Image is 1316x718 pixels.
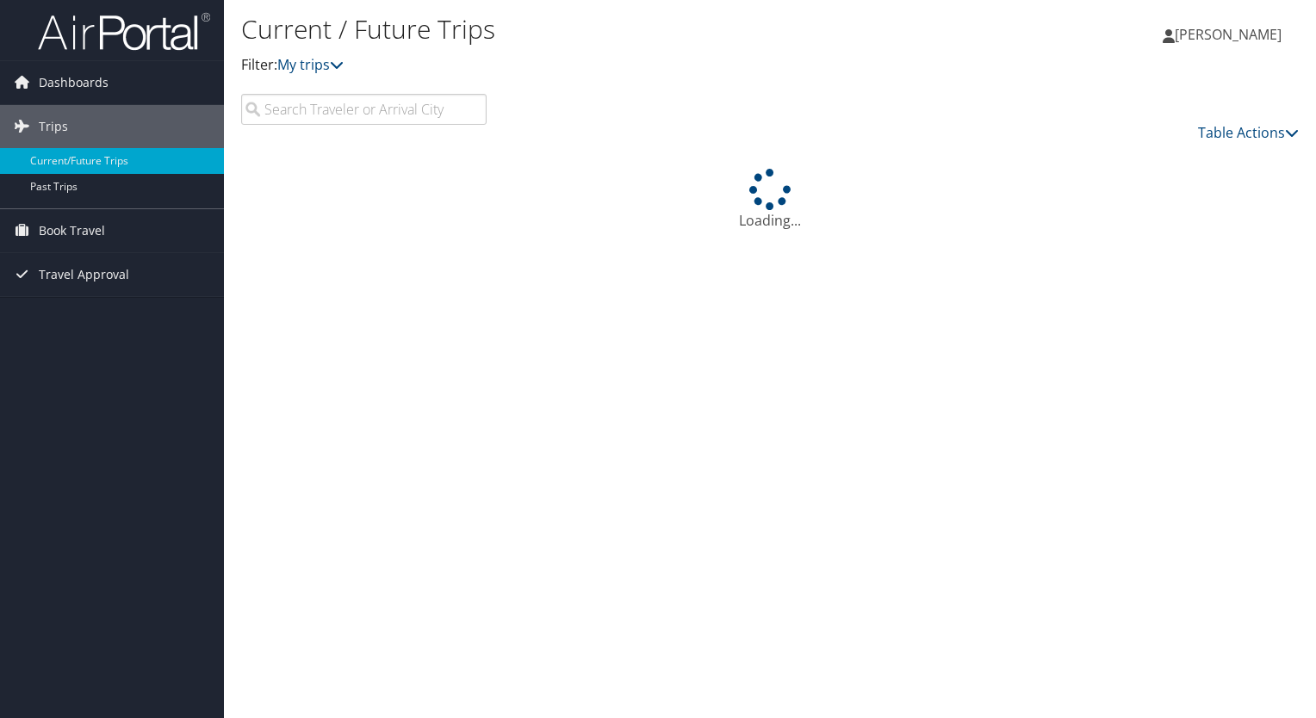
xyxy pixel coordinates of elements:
[39,253,129,296] span: Travel Approval
[1175,25,1282,44] span: [PERSON_NAME]
[1198,123,1299,142] a: Table Actions
[38,11,210,52] img: airportal-logo.png
[241,11,947,47] h1: Current / Future Trips
[241,94,487,125] input: Search Traveler or Arrival City
[39,209,105,252] span: Book Travel
[277,55,344,74] a: My trips
[1163,9,1299,60] a: [PERSON_NAME]
[39,61,109,104] span: Dashboards
[241,169,1299,231] div: Loading...
[241,54,947,77] p: Filter:
[39,105,68,148] span: Trips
